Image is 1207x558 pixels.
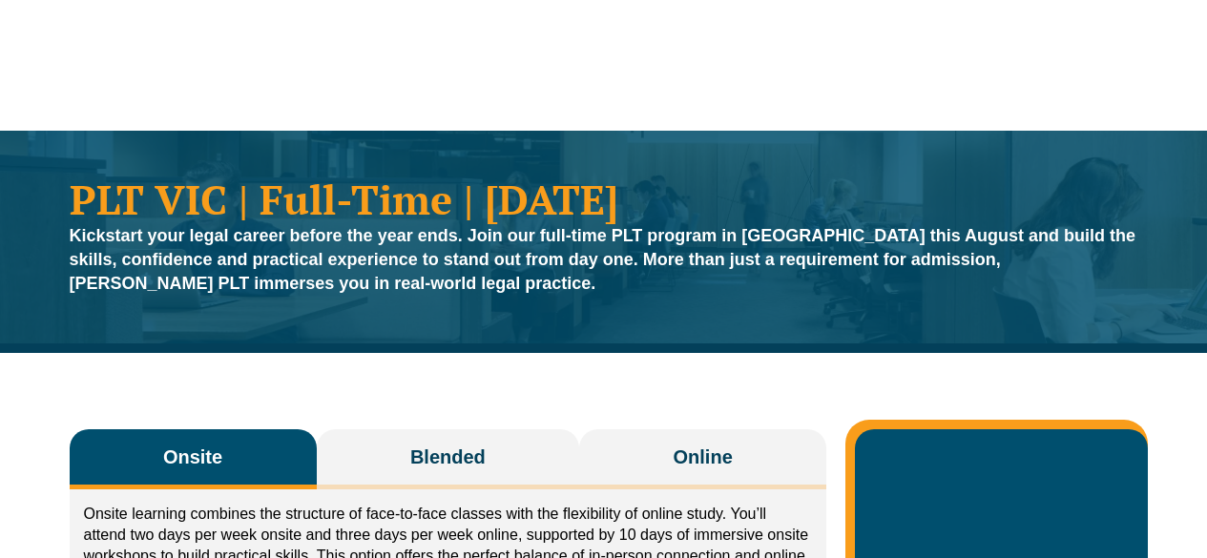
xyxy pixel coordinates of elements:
[410,444,486,470] span: Blended
[70,178,1138,219] h1: PLT VIC | Full-Time | [DATE]
[163,444,222,470] span: Onsite
[674,444,733,470] span: Online
[70,226,1136,293] strong: Kickstart your legal career before the year ends. Join our full-time PLT program in [GEOGRAPHIC_D...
